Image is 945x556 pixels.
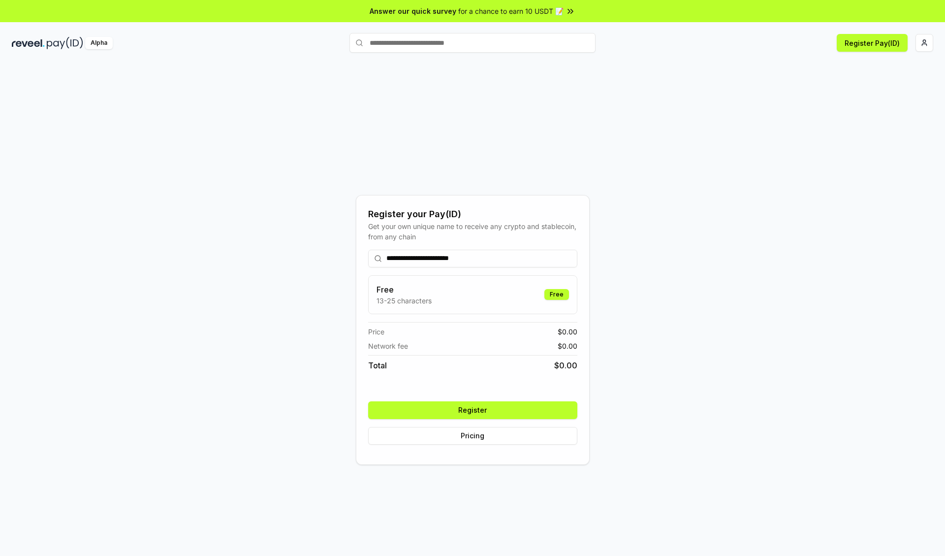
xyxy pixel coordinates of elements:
[47,37,83,49] img: pay_id
[554,360,577,371] span: $ 0.00
[837,34,908,52] button: Register Pay(ID)
[368,327,384,337] span: Price
[368,341,408,351] span: Network fee
[558,341,577,351] span: $ 0.00
[558,327,577,337] span: $ 0.00
[12,37,45,49] img: reveel_dark
[368,360,387,371] span: Total
[368,427,577,445] button: Pricing
[368,221,577,242] div: Get your own unique name to receive any crypto and stablecoin, from any chain
[458,6,564,16] span: for a chance to earn 10 USDT 📝
[377,295,432,306] p: 13-25 characters
[85,37,113,49] div: Alpha
[544,289,569,300] div: Free
[377,284,432,295] h3: Free
[370,6,456,16] span: Answer our quick survey
[368,207,577,221] div: Register your Pay(ID)
[368,401,577,419] button: Register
